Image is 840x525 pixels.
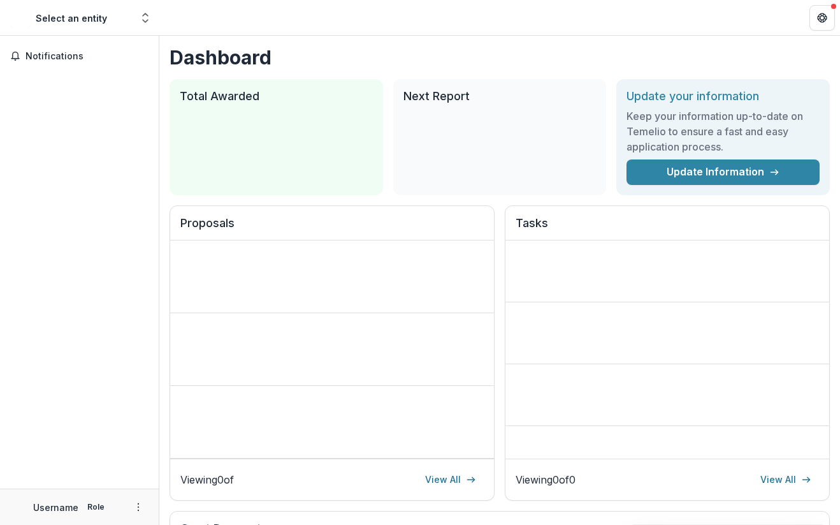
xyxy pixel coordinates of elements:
[36,11,107,25] div: Select an entity
[516,216,819,240] h2: Tasks
[403,89,597,103] h2: Next Report
[180,472,234,487] p: Viewing 0 of
[136,5,154,31] button: Open entity switcher
[753,470,819,490] a: View All
[626,159,820,185] a: Update Information
[809,5,835,31] button: Get Help
[83,501,108,513] p: Role
[180,89,373,103] h2: Total Awarded
[626,108,820,154] h3: Keep your information up-to-date on Temelio to ensure a fast and easy application process.
[131,499,146,515] button: More
[170,46,830,69] h1: Dashboard
[5,46,154,66] button: Notifications
[516,472,576,487] p: Viewing 0 of 0
[417,470,484,490] a: View All
[33,501,78,514] p: Username
[25,51,148,62] span: Notifications
[180,216,484,240] h2: Proposals
[626,89,820,103] h2: Update your information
